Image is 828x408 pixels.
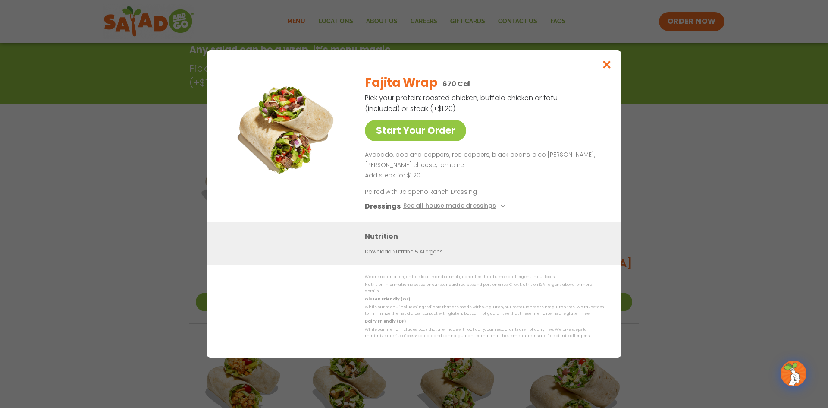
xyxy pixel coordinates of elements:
[226,67,347,188] img: Featured product photo for Fajita Wrap
[365,201,401,212] h3: Dressings
[365,150,600,171] p: Avocado, poblano peppers, red peppers, black beans, pico [PERSON_NAME], [PERSON_NAME] cheese, rom...
[593,50,621,79] button: Close modal
[365,281,604,295] p: Nutrition information is based on our standard recipes and portion sizes. Click Nutrition & Aller...
[403,201,508,212] button: See all house made dressings
[365,248,442,256] a: Download Nutrition & Allergens
[365,319,405,324] strong: Dairy Friendly (DF)
[365,150,600,180] div: Page 1
[365,296,410,301] strong: Gluten Friendly (GF)
[365,187,524,196] p: Paired with Jalapeno Ranch Dressing
[365,273,604,280] p: We are not an allergen free facility and cannot guarantee the absence of allergens in our foods.
[365,74,437,92] h2: Fajita Wrap
[781,361,806,386] img: wpChatIcon
[365,231,608,242] h3: Nutrition
[365,304,604,317] p: While our menu includes ingredients that are made without gluten, our restaurants are not gluten ...
[365,120,466,141] a: Start Your Order
[365,326,604,340] p: While our menu includes foods that are made without dairy, our restaurants are not dairy free. We...
[365,170,600,180] p: Add steak for $1.20
[365,92,559,114] p: Pick your protein: roasted chicken, buffalo chicken or tofu (included) or steak (+$1.20)
[442,79,470,89] p: 670 Cal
